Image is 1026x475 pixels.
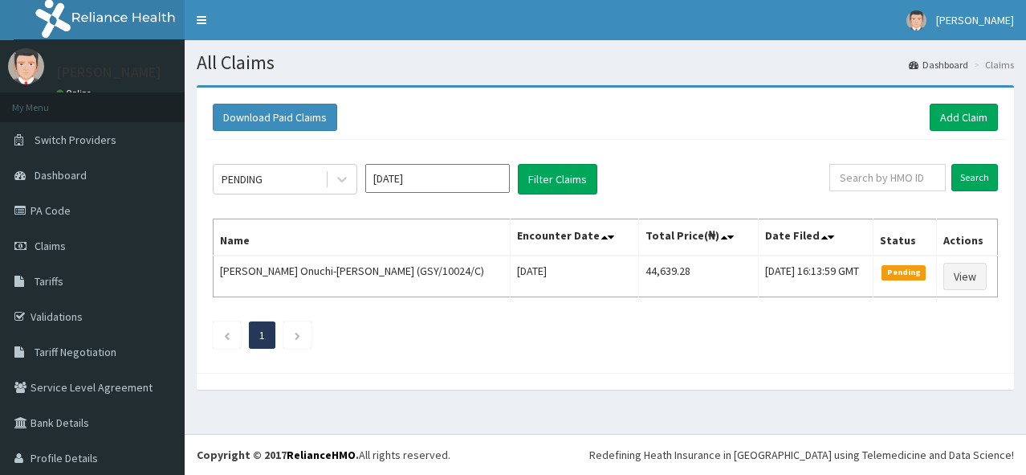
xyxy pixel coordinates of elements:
a: Dashboard [909,58,968,72]
td: [DATE] 16:13:59 GMT [759,256,873,297]
a: Next page [294,328,301,342]
a: Add Claim [930,104,998,131]
input: Search by HMO ID [829,164,946,191]
span: Switch Providers [35,133,116,147]
input: Select Month and Year [365,164,510,193]
button: Download Paid Claims [213,104,337,131]
th: Actions [937,219,998,256]
th: Date Filed [759,219,873,256]
th: Status [873,219,937,256]
button: Filter Claims [518,164,597,195]
a: RelianceHMO [287,448,356,462]
p: [PERSON_NAME] [56,65,161,80]
h1: All Claims [197,52,1014,73]
footer: All rights reserved. [185,434,1026,475]
div: PENDING [222,171,263,187]
td: [PERSON_NAME] Onuchi-[PERSON_NAME] (GSY/10024/C) [214,256,511,297]
strong: Copyright © 2017 . [197,448,359,462]
span: Tariff Negotiation [35,345,116,359]
th: Encounter Date [511,219,639,256]
a: Page 1 is your current page [259,328,265,342]
th: Total Price(₦) [639,219,759,256]
td: 44,639.28 [639,256,759,297]
a: View [943,263,987,290]
li: Claims [970,58,1014,72]
a: Online [56,88,95,99]
span: Pending [881,265,926,280]
a: Previous page [223,328,230,342]
input: Search [951,164,998,191]
span: Dashboard [35,168,87,182]
span: [PERSON_NAME] [936,13,1014,27]
span: Tariffs [35,274,63,289]
div: Redefining Heath Insurance in [GEOGRAPHIC_DATA] using Telemedicine and Data Science! [589,447,1014,463]
span: Claims [35,239,66,253]
img: User Image [8,48,44,84]
th: Name [214,219,511,256]
td: [DATE] [511,256,639,297]
img: User Image [906,10,926,31]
